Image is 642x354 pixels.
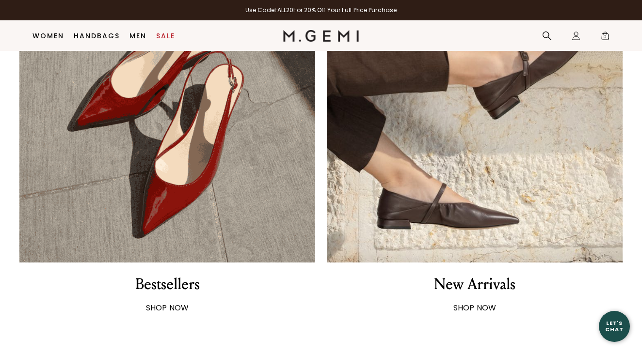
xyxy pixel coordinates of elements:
span: 0 [600,33,610,43]
img: M.Gemi [283,30,359,42]
a: Sale [156,32,175,40]
strong: SHOP NOW [146,302,189,313]
a: Women [32,32,64,40]
div: Let's Chat [599,320,630,332]
a: Handbags [74,32,120,40]
strong: SHOP NOW [453,302,497,313]
a: Men [129,32,146,40]
strong: FALL20 [274,6,294,14]
div: New Arrivals [434,274,515,294]
div: Bestsellers [135,274,200,294]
